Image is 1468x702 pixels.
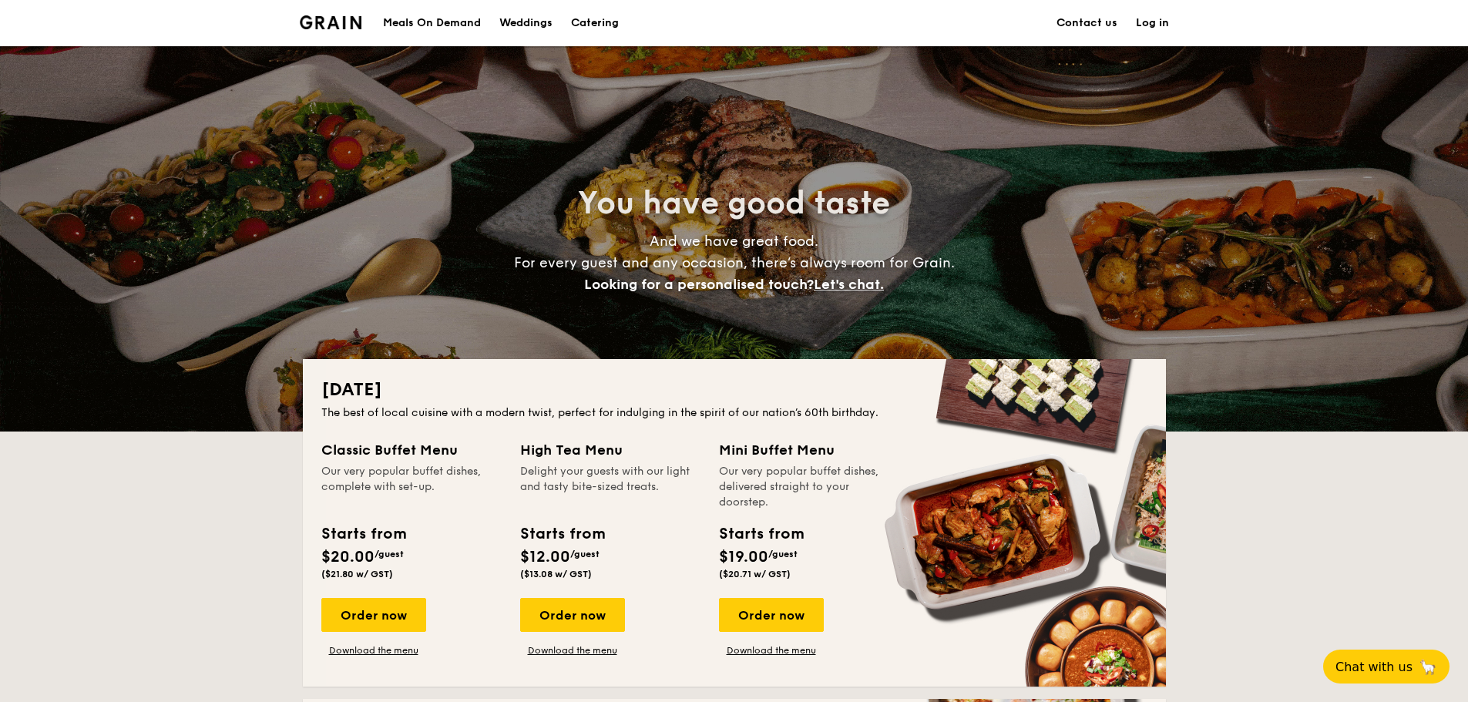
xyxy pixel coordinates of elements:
[520,464,700,510] div: Delight your guests with our light and tasty bite-sized treats.
[321,598,426,632] div: Order now
[719,522,803,546] div: Starts from
[520,644,625,657] a: Download the menu
[321,439,502,461] div: Classic Buffet Menu
[321,548,375,566] span: $20.00
[584,276,814,293] span: Looking for a personalised touch?
[321,405,1147,421] div: The best of local cuisine with a modern twist, perfect for indulging in the spirit of our nation’...
[514,233,955,293] span: And we have great food. For every guest and any occasion, there’s always room for Grain.
[719,464,899,510] div: Our very popular buffet dishes, delivered straight to your doorstep.
[520,522,604,546] div: Starts from
[1419,658,1437,676] span: 🦙
[520,598,625,632] div: Order now
[300,15,362,29] a: Logotype
[520,569,592,579] span: ($13.08 w/ GST)
[520,548,570,566] span: $12.00
[719,569,791,579] span: ($20.71 w/ GST)
[719,598,824,632] div: Order now
[719,644,824,657] a: Download the menu
[321,464,502,510] div: Our very popular buffet dishes, complete with set-up.
[321,569,393,579] span: ($21.80 w/ GST)
[520,439,700,461] div: High Tea Menu
[1323,650,1450,684] button: Chat with us🦙
[814,276,884,293] span: Let's chat.
[321,378,1147,402] h2: [DATE]
[321,522,405,546] div: Starts from
[300,15,362,29] img: Grain
[1335,660,1413,674] span: Chat with us
[768,549,798,559] span: /guest
[375,549,404,559] span: /guest
[578,185,890,222] span: You have good taste
[570,549,600,559] span: /guest
[719,439,899,461] div: Mini Buffet Menu
[719,548,768,566] span: $19.00
[321,644,426,657] a: Download the menu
